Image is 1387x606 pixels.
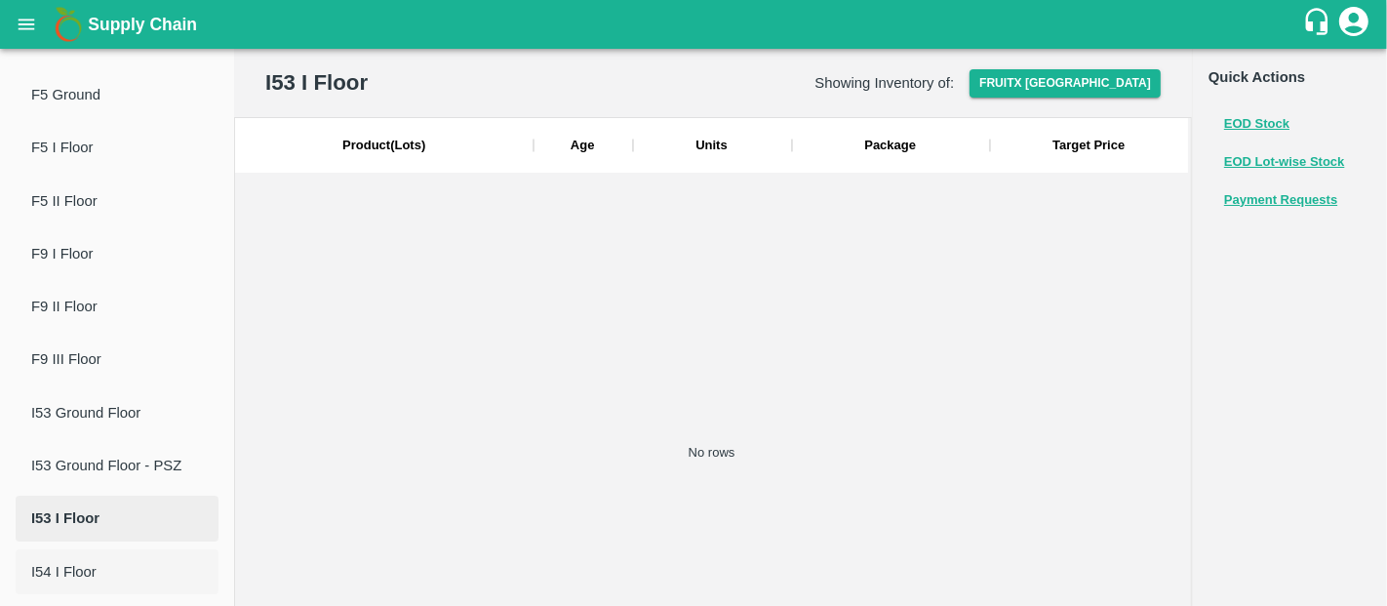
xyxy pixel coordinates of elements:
[1336,4,1371,45] div: account of current user
[31,190,203,212] span: F5 II Floor
[235,118,533,173] div: Product(Lots)
[31,561,203,583] span: I54 I Floor
[695,137,728,155] div: Kgs
[4,2,49,47] button: open drawer
[31,348,203,370] span: F9 III Floor
[265,66,368,99] h2: I53 I Floor
[88,15,197,34] b: Supply Chain
[31,455,203,476] span: I53 Ground Floor - PSZ
[31,402,203,424] span: I53 Ground Floor
[31,507,203,529] span: I53 I Floor
[970,69,1161,98] button: Select DC
[791,118,990,173] div: Package
[1224,151,1345,174] button: EOD Lot-wise Stock
[88,11,1302,38] a: Supply Chain
[342,137,425,155] div: Product(Lots)
[989,118,1188,173] div: Target Price
[31,296,203,317] span: F9 II Floor
[1302,7,1336,42] div: customer-support
[1052,137,1125,155] div: Target Price
[31,137,203,158] span: F5 I Floor
[1224,189,1337,212] button: Payment Requests
[814,70,954,96] h6: Showing Inventory of:
[31,243,203,264] span: F9 I Floor
[864,137,916,155] div: Package
[533,118,632,173] div: Age
[1209,64,1371,90] h6: Quick Actions
[31,84,203,105] span: F5 Ground
[632,118,791,173] div: Units
[571,137,595,155] div: Days
[1224,113,1289,136] button: EOD Stock
[49,5,88,44] img: logo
